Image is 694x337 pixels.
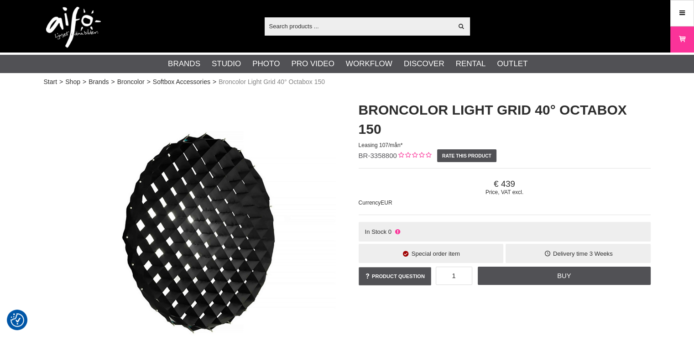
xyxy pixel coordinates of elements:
[365,228,386,235] span: In Stock
[212,58,241,70] a: Studio
[219,77,325,87] span: Broncolor Light Grid 40° Octabox 150
[59,77,63,87] span: >
[412,250,460,257] span: Special order item
[265,19,453,33] input: Search products ...
[65,77,80,87] a: Shop
[590,250,613,257] span: 3 Weeks
[168,58,200,70] a: Brands
[10,312,24,328] button: Consent Preferences
[44,77,57,87] a: Start
[147,77,151,87] span: >
[117,77,145,87] a: Broncolor
[252,58,280,70] a: Photo
[10,313,24,327] img: Revisit consent button
[359,152,397,159] span: BR-3358800
[553,250,588,257] span: Delivery time
[83,77,86,87] span: >
[404,58,444,70] a: Discover
[359,267,431,285] a: Product question
[46,7,101,48] img: logo.png
[397,151,431,161] div: Customer rating: 0
[388,228,391,235] span: 0
[394,228,401,235] i: Not in stock
[359,179,651,189] span: 439
[359,142,403,148] span: Leasing 107/mån*
[497,58,527,70] a: Outlet
[359,100,651,139] h1: Broncolor Light Grid 40° Octabox 150
[456,58,486,70] a: Rental
[478,267,650,285] a: Buy
[437,149,497,162] a: Rate this product
[291,58,334,70] a: Pro Video
[89,77,109,87] a: Brands
[346,58,392,70] a: Workflow
[359,200,381,206] span: Currency
[213,77,216,87] span: >
[153,77,210,87] a: Softbox Accessories
[381,200,392,206] span: EUR
[359,189,651,195] span: Price, VAT excl.
[111,77,115,87] span: >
